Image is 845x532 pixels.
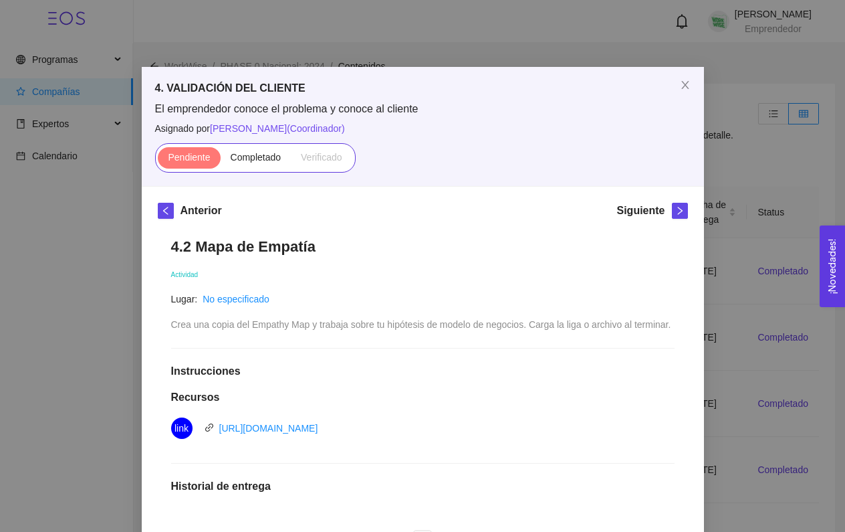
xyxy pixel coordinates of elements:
h5: Anterior [180,203,222,219]
span: Pendiente [168,152,210,163]
span: left [158,206,173,215]
a: [URL][DOMAIN_NAME] [219,423,318,434]
span: El emprendedor conoce el problema y conoce al cliente [155,102,691,116]
span: Actividad [171,271,199,278]
article: Lugar: [171,292,198,306]
button: right [672,203,688,219]
span: Verificado [301,152,342,163]
button: Open Feedback Widget [820,226,845,307]
h1: Historial de entrega [171,480,675,493]
button: Close [667,67,704,104]
span: Completado [231,152,281,163]
span: right [673,206,687,215]
span: Asignado por [155,121,691,136]
span: [PERSON_NAME] ( Coordinador ) [210,123,345,134]
span: link [205,423,214,432]
a: No especificado [203,294,269,304]
h1: Recursos [171,391,675,404]
span: link [174,418,189,439]
h5: Siguiente [616,203,665,219]
h5: 4. VALIDACIÓN DEL CLIENTE [155,80,691,96]
h1: Instrucciones [171,365,675,378]
span: close [680,80,691,90]
h1: 4.2 Mapa de Empatía [171,238,675,256]
button: left [158,203,174,219]
span: Crea una copia del Empathy Map y trabaja sobre tu hipótesis de modelo de negocios. Carga la liga ... [171,319,671,330]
